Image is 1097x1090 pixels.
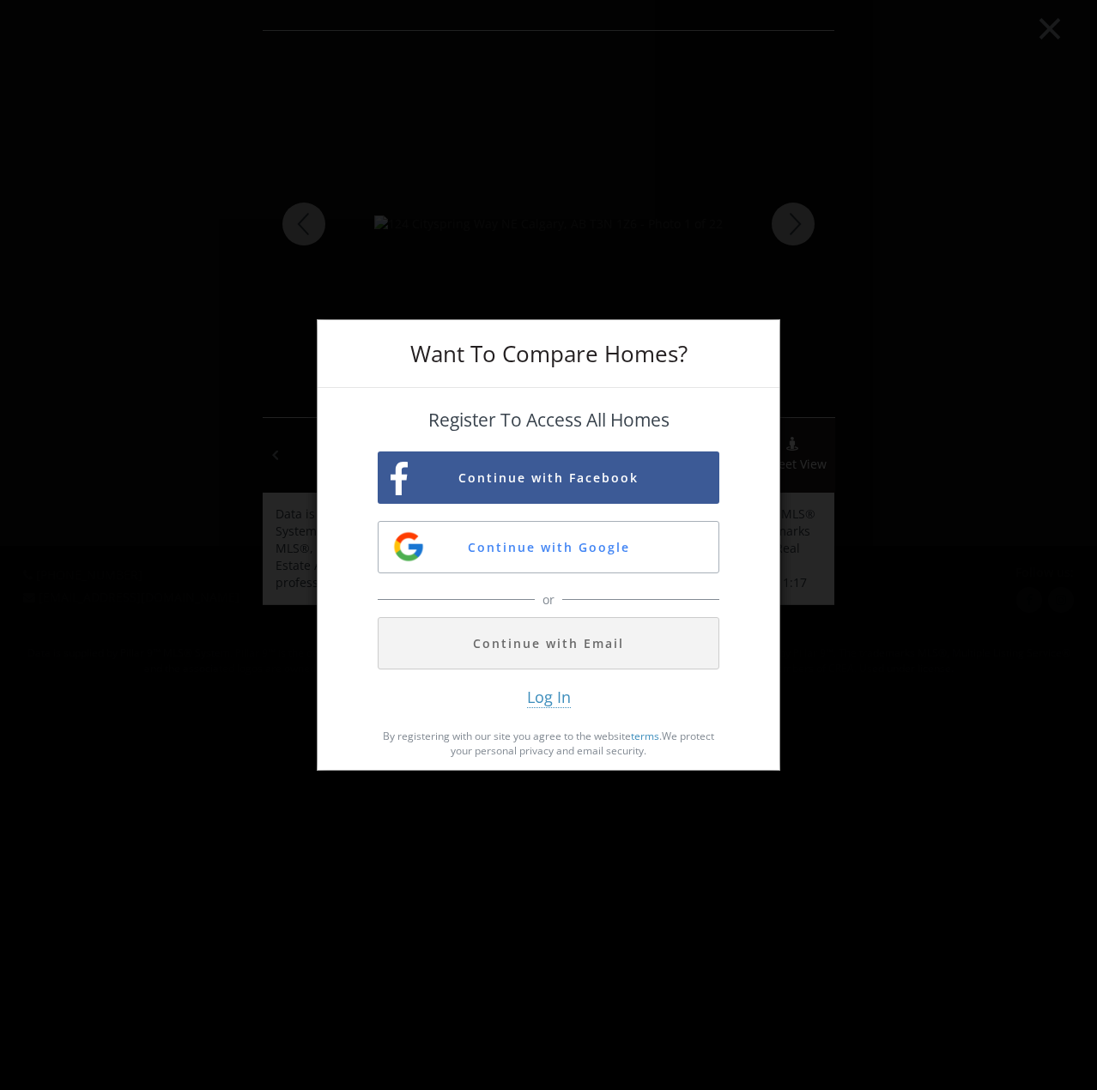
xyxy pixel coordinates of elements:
img: facebook-sign-up [391,462,408,495]
span: or [538,591,559,609]
a: terms [631,729,659,743]
button: Continue with Facebook [378,451,719,504]
h3: Want To Compare Homes? [378,342,719,365]
img: google-sign-up [391,530,426,564]
button: Continue with Email [378,617,719,669]
h4: Register To Access All Homes [378,410,719,430]
button: Continue with Google [378,521,719,573]
span: Log In [527,687,571,708]
p: By registering with our site you agree to the website . We protect your personal privacy and emai... [378,729,719,758]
